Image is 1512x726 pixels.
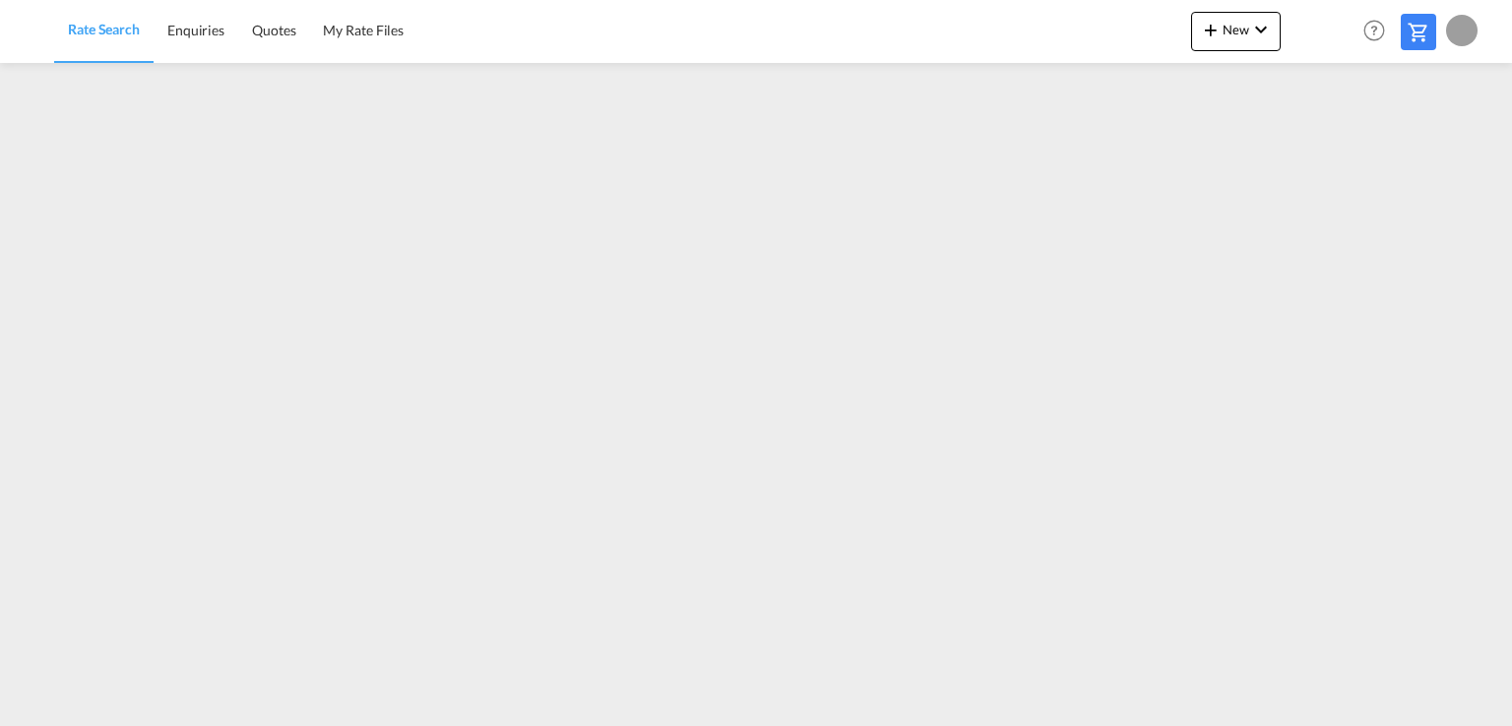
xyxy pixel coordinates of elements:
div: Help [1357,14,1401,49]
span: Enquiries [167,22,224,38]
span: My Rate Files [323,22,404,38]
span: Help [1357,14,1391,47]
span: Quotes [252,22,295,38]
md-icon: icon-chevron-down [1249,18,1273,41]
span: New [1199,22,1273,37]
md-icon: icon-plus 400-fg [1199,18,1223,41]
button: icon-plus 400-fgNewicon-chevron-down [1191,12,1281,51]
span: Rate Search [68,21,140,37]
